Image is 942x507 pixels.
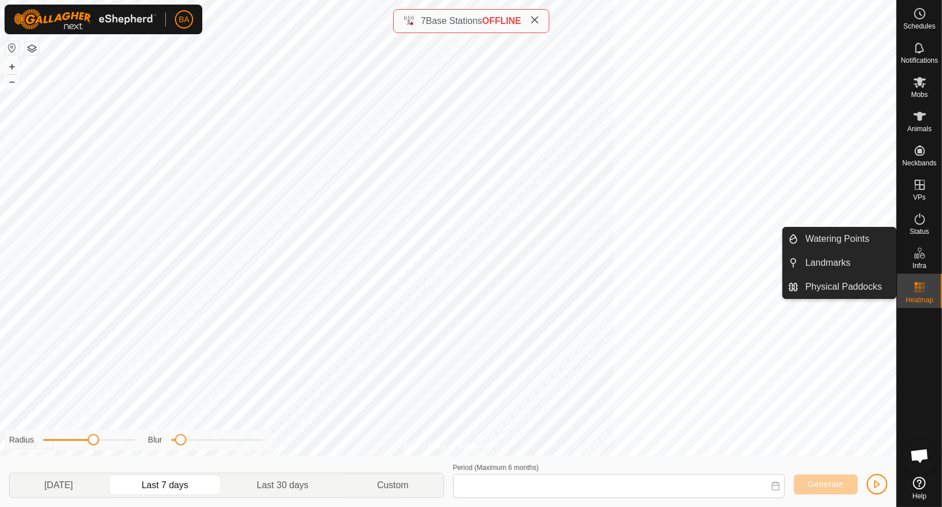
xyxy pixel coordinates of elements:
[25,42,39,55] button: Map Layers
[808,480,843,489] span: Generate
[798,228,896,250] a: Watering Points
[902,160,936,167] span: Neckbands
[421,16,426,26] span: 7
[459,441,493,451] a: Contact Us
[5,41,19,55] button: Reset Map
[14,9,156,30] img: Gallagher Logo
[403,441,446,451] a: Privacy Policy
[906,297,933,303] span: Heatmap
[910,228,929,235] span: Status
[912,262,926,269] span: Infra
[482,16,521,26] span: OFFLINE
[907,125,932,132] span: Animals
[9,434,34,446] label: Radius
[805,232,869,246] span: Watering Points
[798,275,896,298] a: Physical Paddocks
[901,57,938,64] span: Notifications
[903,439,937,473] div: Open chat
[5,75,19,88] button: –
[426,16,482,26] span: Base Stations
[453,464,539,472] label: Period (Maximum 6 months)
[783,275,896,298] li: Physical Paddocks
[783,252,896,274] li: Landmarks
[911,91,928,98] span: Mobs
[783,228,896,250] li: Watering Points
[913,194,925,201] span: VPs
[141,478,188,492] span: Last 7 days
[903,23,935,30] span: Schedules
[5,60,19,74] button: +
[805,256,850,270] span: Landmarks
[44,478,73,492] span: [DATE]
[148,434,162,446] label: Blur
[377,478,409,492] span: Custom
[257,478,309,492] span: Last 30 days
[798,252,896,274] a: Landmarks
[912,493,927,500] span: Help
[179,14,190,26] span: BA
[897,472,942,504] a: Help
[794,474,858,494] button: Generate
[805,280,882,294] span: Physical Paddocks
